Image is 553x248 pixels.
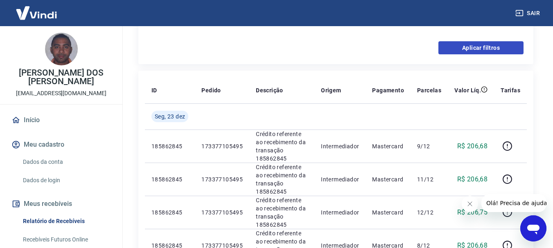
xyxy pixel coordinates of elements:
iframe: Fechar mensagem [462,196,478,212]
button: Sair [514,6,543,21]
p: 185862845 [151,142,188,150]
p: Mastercard [372,208,404,217]
p: R$ 206,68 [457,141,488,151]
p: Pagamento [372,86,404,94]
img: Vindi [10,0,63,25]
p: 185862845 [151,175,188,183]
p: 173377105495 [201,208,243,217]
span: Olá! Precisa de ajuda? [5,6,69,12]
iframe: Mensagem da empresa [481,194,546,212]
p: Mastercard [372,175,404,183]
p: 12/12 [417,208,441,217]
p: 11/12 [417,175,441,183]
p: Crédito referente ao recebimento da transação 185862845 [256,130,308,163]
p: Intermediador [321,142,359,150]
p: Parcelas [417,86,441,94]
p: Intermediador [321,175,359,183]
p: Tarifas [501,86,520,94]
img: b364baf0-585a-4717-963f-4c6cdffdd737.jpeg [45,33,78,65]
p: ID [151,86,157,94]
p: 9/12 [417,142,441,150]
button: Aplicar filtros [438,41,524,54]
a: Relatório de Recebíveis [20,213,113,230]
p: Valor Líq. [454,86,481,94]
p: Intermediador [321,208,359,217]
iframe: Botão para abrir a janela de mensagens [520,215,546,241]
p: R$ 206,75 [457,208,488,217]
button: Meu cadastro [10,136,113,154]
p: Crédito referente ao recebimento da transação 185862845 [256,163,308,196]
p: R$ 206,68 [457,174,488,184]
p: 185862845 [151,208,188,217]
a: Dados de login [20,172,113,189]
a: Recebíveis Futuros Online [20,231,113,248]
p: Mastercard [372,142,404,150]
a: Início [10,111,113,129]
p: Origem [321,86,341,94]
button: Meus recebíveis [10,195,113,213]
a: Dados da conta [20,154,113,170]
p: 173377105495 [201,175,243,183]
p: Pedido [201,86,221,94]
p: 173377105495 [201,142,243,150]
p: Crédito referente ao recebimento da transação 185862845 [256,196,308,229]
p: [PERSON_NAME] DOS [PERSON_NAME] [7,69,116,86]
span: Seg, 23 dez [155,112,185,121]
p: Descrição [256,86,283,94]
p: [EMAIL_ADDRESS][DOMAIN_NAME] [16,89,106,98]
